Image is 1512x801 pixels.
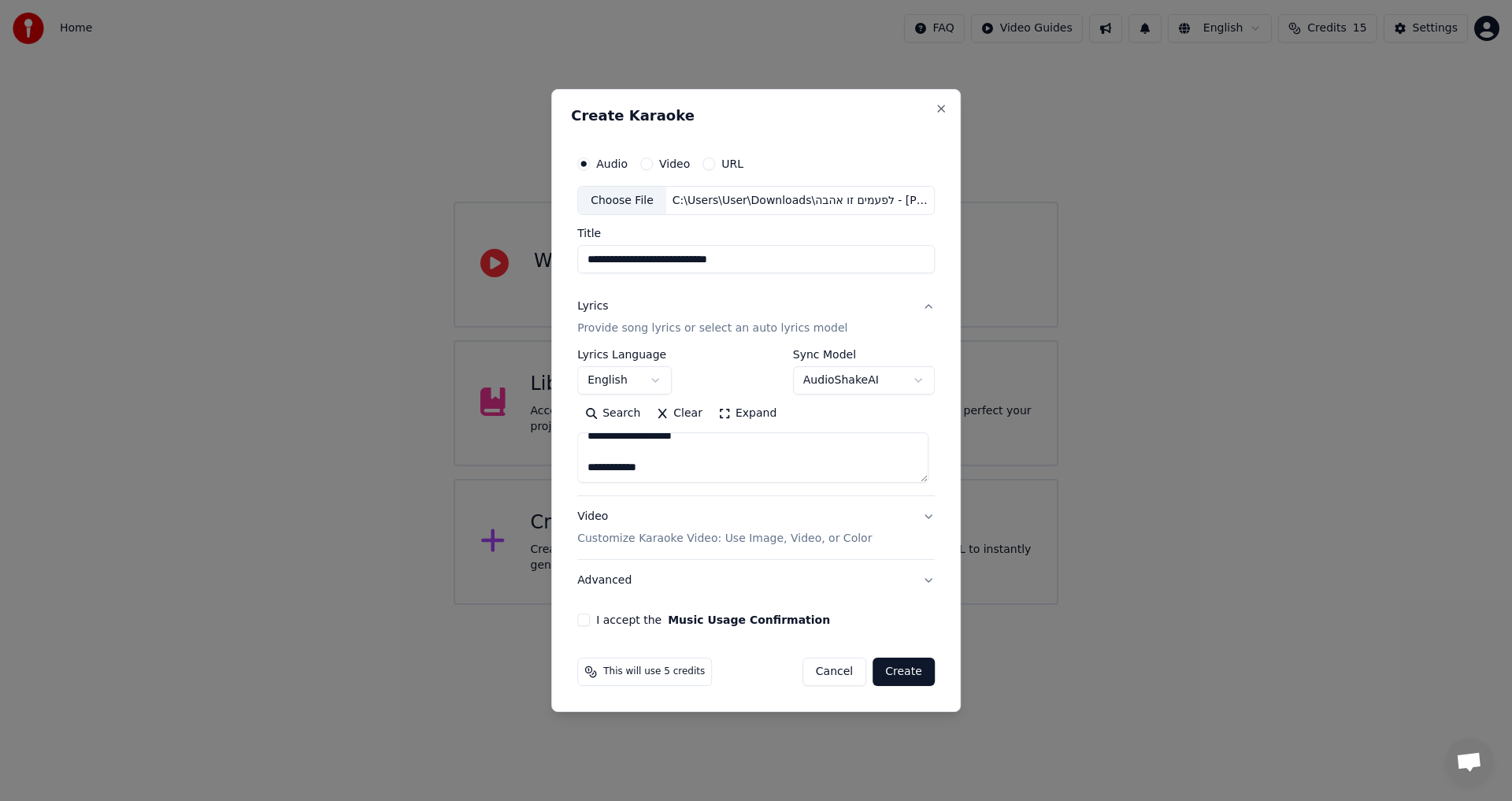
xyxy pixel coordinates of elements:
button: VideoCustomize Karaoke Video: Use Image, Video, or Color [577,497,935,560]
label: Title [577,228,935,239]
label: Lyrics Language [577,350,672,361]
div: Video [577,510,872,547]
label: Audio [596,158,628,169]
div: Choose File [578,187,666,215]
div: C:\Users\User\Downloads\לפעמים זו אהבה - [PERSON_NAME].mp3 [666,193,934,209]
h2: Create Karaoke [571,109,941,123]
div: LyricsProvide song lyrics or select an auto lyrics model [577,350,935,496]
label: URL [721,158,743,169]
button: LyricsProvide song lyrics or select an auto lyrics model [577,287,935,350]
button: Expand [710,402,784,427]
span: This will use 5 credits [603,666,705,678]
p: Customize Karaoke Video: Use Image, Video, or Color [577,531,872,547]
label: Video [659,158,690,169]
button: Clear [648,402,710,427]
label: Sync Model [793,350,935,361]
label: I accept the [596,614,830,625]
button: I accept the [668,614,830,625]
button: Create [873,658,935,686]
button: Cancel [802,658,866,686]
div: Lyrics [577,299,608,315]
p: Provide song lyrics or select an auto lyrics model [577,321,847,337]
button: Search [577,402,648,427]
button: Advanced [577,560,935,601]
